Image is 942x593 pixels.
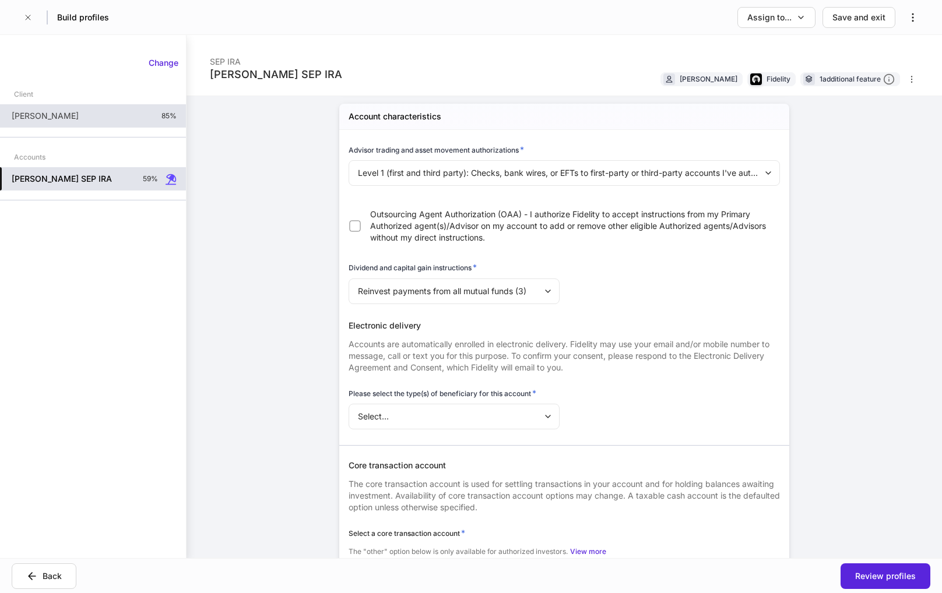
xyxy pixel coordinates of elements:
button: Assign to... [737,7,816,28]
div: Select a core transaction account [349,527,780,539]
button: Back [12,563,76,589]
h5: Account characteristics [349,111,441,122]
div: SEP IRA [210,49,342,68]
span: The "other" option below is only available for authorized investors. [349,547,568,556]
div: [PERSON_NAME] SEP IRA [210,68,342,82]
div: Accounts [14,147,45,167]
p: 59% [143,174,158,183]
h6: Advisor trading and asset movement authorizations [349,144,524,156]
span: Outsourcing Agent Authorization (OAA) - I authorize Fidelity to accept instructions from my Prima... [370,209,774,243]
div: Save and exit [832,12,885,23]
span: Accounts are automatically enrolled in electronic delivery. Fidelity may use your email and/or mo... [349,339,769,372]
div: 1 additional feature [820,73,895,86]
span: The core transaction account is used for settling transactions in your account and for holding ba... [349,479,780,512]
div: Core transaction account [349,460,780,471]
div: Level 1 (first and third party): Checks, bank wires, or EFTs to first-party or third-party accoun... [349,160,779,186]
div: Electronic delivery [349,320,780,331]
div: Reinvest payments from all mutual funds (3) [349,278,559,304]
h6: Please select the type(s) of beneficiary for this account [349,387,536,399]
button: View more [570,546,606,557]
div: Change [149,57,178,69]
div: Client [14,84,33,104]
div: Select... [349,404,559,429]
h5: [PERSON_NAME] SEP IRA [12,173,112,185]
div: Fidelity [767,73,790,84]
div: [PERSON_NAME] [680,73,737,84]
h5: Build profiles [57,12,109,23]
p: [PERSON_NAME] [12,110,79,122]
button: Save and exit [823,7,895,28]
p: 85% [161,111,177,121]
button: Review profiles [841,563,930,589]
div: Review profiles [855,570,916,582]
div: Back [43,570,62,582]
button: Change [141,54,186,72]
div: Assign to... [747,12,792,23]
h6: Dividend and capital gain instructions [349,262,477,273]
